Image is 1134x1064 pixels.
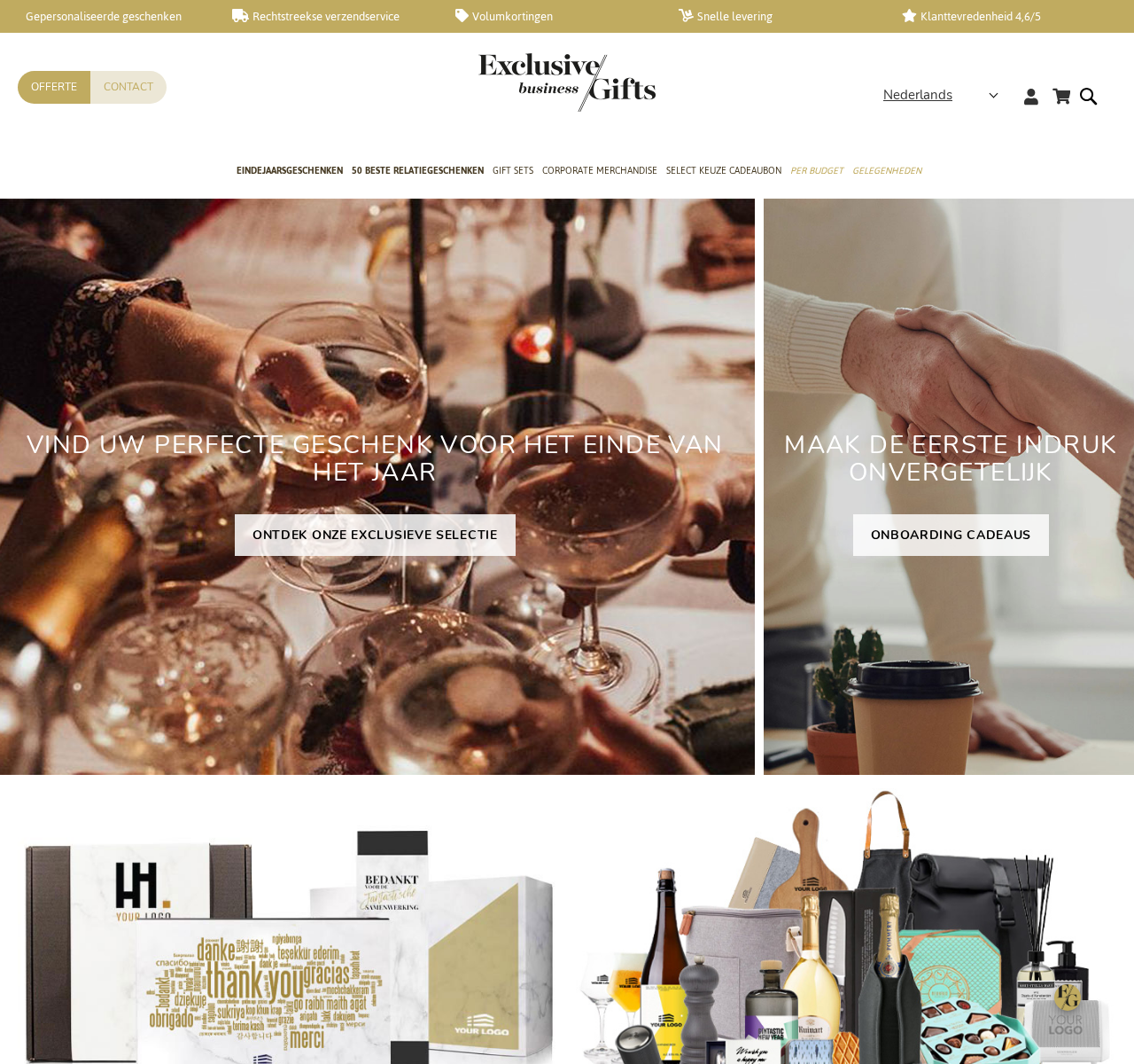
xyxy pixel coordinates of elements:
a: Corporate Merchandise [542,150,657,194]
a: Offerte [18,71,90,104]
a: Per Budget [790,150,843,194]
a: Snelle levering [679,9,874,24]
a: ONBOARDING CADEAUS [853,514,1050,556]
span: 50 beste relatiegeschenken [352,161,484,180]
span: Eindejaarsgeschenken [237,161,343,180]
span: Gelegenheden [852,161,921,180]
span: Nederlands [883,85,952,106]
a: store logo [478,53,567,112]
a: 50 beste relatiegeschenken [352,150,484,194]
span: Select Keuze Cadeaubon [666,161,781,180]
span: Per Budget [790,161,843,180]
a: Klanttevredenheid 4,6/5 [902,9,1097,24]
a: Gelegenheden [852,150,921,194]
a: Contact [90,71,167,104]
a: Gepersonaliseerde geschenken [9,9,204,24]
a: Gift Sets [493,150,533,194]
img: Exclusive Business gifts logo [478,53,656,112]
a: ONTDEK ONZE EXCLUSIEVE SELECTIE [235,514,516,556]
span: Gift Sets [493,161,533,180]
a: Rechtstreekse verzendservice [232,9,427,24]
span: Corporate Merchandise [542,161,657,180]
a: Select Keuze Cadeaubon [666,150,781,194]
a: Volumkortingen [455,9,650,24]
a: Eindejaarsgeschenken [237,150,343,194]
